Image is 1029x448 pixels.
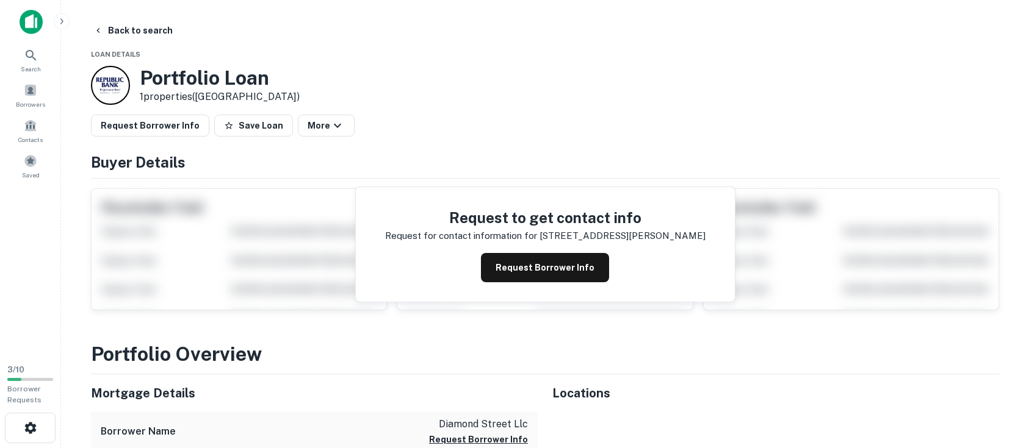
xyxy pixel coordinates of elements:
p: Request for contact information for [385,229,537,243]
h4: Buyer Details [91,151,999,173]
h6: Borrower Name [101,424,176,439]
a: Search [4,43,57,76]
span: Search [21,64,41,74]
span: Borrower Requests [7,385,42,404]
h3: Portfolio Overview [91,340,999,369]
a: Contacts [4,114,57,147]
h5: Locations [552,384,999,402]
p: 1 properties ([GEOGRAPHIC_DATA]) [140,90,300,104]
span: Contacts [18,135,43,144]
button: Save Loan [214,115,293,137]
h5: Mortgage Details [91,384,538,402]
button: Request Borrower Info [91,115,209,137]
span: Borrowers [16,99,45,109]
span: 3 / 10 [7,365,24,374]
a: Borrowers [4,79,57,112]
p: diamond street llc [429,417,528,432]
h4: Request to get contact info [385,207,706,229]
button: Back to search [88,20,178,41]
span: Saved [22,170,40,180]
a: Saved [4,149,57,182]
button: More [298,115,355,137]
button: Request Borrower Info [429,432,528,447]
span: Loan Details [91,51,140,58]
h3: Portfolio Loan [140,66,300,90]
button: Request Borrower Info [481,253,609,282]
img: capitalize-icon.png [20,10,43,34]
p: [STREET_ADDRESS][PERSON_NAME] [540,229,706,243]
iframe: Chat Widget [968,350,1029,409]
